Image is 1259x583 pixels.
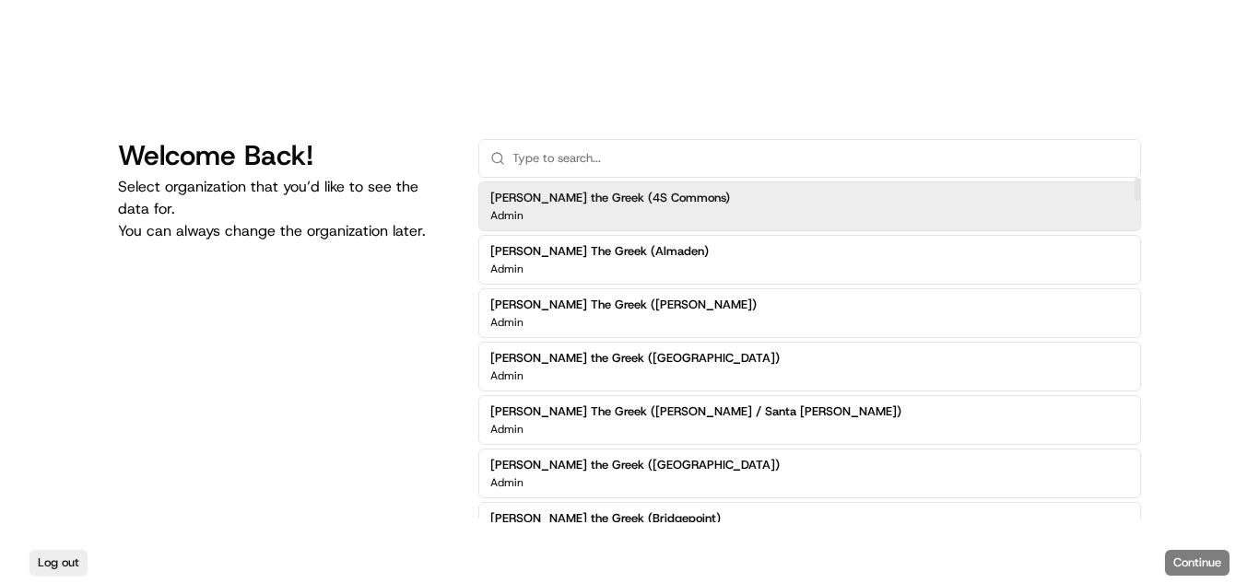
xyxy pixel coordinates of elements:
[490,243,709,260] h2: [PERSON_NAME] The Greek (Almaden)
[490,403,901,420] h2: [PERSON_NAME] The Greek ([PERSON_NAME] / Santa [PERSON_NAME])
[490,190,730,206] h2: [PERSON_NAME] the Greek (4S Commons)
[490,262,524,276] p: Admin
[490,510,721,527] h2: [PERSON_NAME] the Greek (Bridgepoint)
[490,368,524,383] p: Admin
[490,422,524,437] p: Admin
[29,550,88,576] button: Log out
[490,350,780,367] h2: [PERSON_NAME] the Greek ([GEOGRAPHIC_DATA])
[490,297,757,313] h2: [PERSON_NAME] The Greek ([PERSON_NAME])
[490,315,524,330] p: Admin
[118,139,449,172] h1: Welcome Back!
[118,176,449,242] p: Select organization that you’d like to see the data for. You can always change the organization l...
[512,140,1129,177] input: Type to search...
[490,457,780,473] h2: [PERSON_NAME] the Greek ([GEOGRAPHIC_DATA])
[490,475,524,490] p: Admin
[490,208,524,223] p: Admin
